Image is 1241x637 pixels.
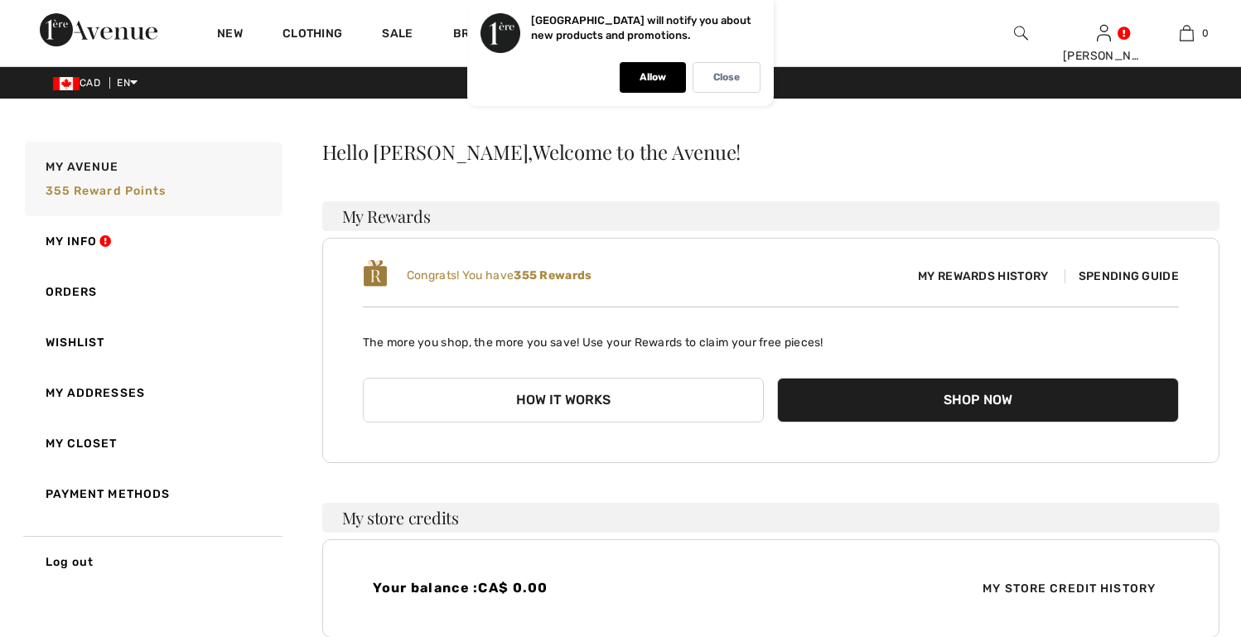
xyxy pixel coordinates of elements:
[531,14,751,41] p: [GEOGRAPHIC_DATA] will notify you about new products and promotions.
[22,267,282,317] a: Orders
[1014,23,1028,43] img: search the website
[363,321,1180,351] p: The more you shop, the more you save! Use your Rewards to claim your free pieces!
[382,27,413,44] a: Sale
[22,536,282,587] a: Log out
[777,378,1179,422] button: Shop Now
[22,418,282,469] a: My Closet
[713,71,740,84] p: Close
[322,201,1220,231] h3: My Rewards
[514,268,592,282] b: 355 Rewards
[46,158,119,176] span: My Avenue
[363,258,388,288] img: loyalty_logo_r.svg
[533,142,741,162] span: Welcome to the Avenue!
[53,77,80,90] img: Canadian Dollar
[1063,47,1144,65] div: [PERSON_NAME]
[322,503,1220,533] h3: My store credits
[117,77,138,89] span: EN
[22,216,282,267] a: My Info
[478,580,548,596] span: CA$ 0.00
[905,268,1061,285] span: My Rewards History
[22,368,282,418] a: My Addresses
[373,580,761,596] h4: Your balance :
[1065,269,1179,283] span: Spending Guide
[407,268,592,282] span: Congrats! You have
[46,184,167,198] span: 355 Reward points
[282,27,342,44] a: Clothing
[53,77,107,89] span: CAD
[969,580,1169,597] span: My Store Credit History
[1097,25,1111,41] a: Sign In
[22,469,282,519] a: Payment Methods
[640,71,666,84] p: Allow
[40,13,157,46] img: 1ère Avenue
[453,27,503,44] a: Brands
[22,317,282,368] a: Wishlist
[1180,23,1194,43] img: My Bag
[322,142,1220,162] div: Hello [PERSON_NAME],
[1097,23,1111,43] img: My Info
[1146,23,1227,43] a: 0
[217,27,243,44] a: New
[1202,26,1209,41] span: 0
[363,378,765,422] button: How it works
